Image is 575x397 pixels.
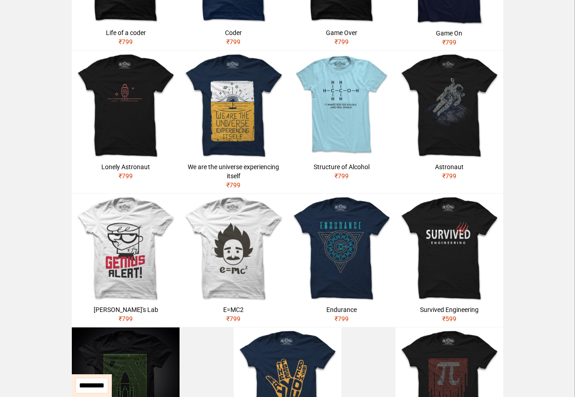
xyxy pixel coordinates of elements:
div: E=MC2 [183,305,284,314]
img: ASTRO_TEXT-RounNeck-Male-Front-T-BLACK.jpg [395,51,503,159]
img: ALCOHOL-ROUNDNECK-MALE-FINAL-MOCKUP-1500px-SKYBLUE.jpg [288,51,395,159]
div: Astronaut [399,162,500,171]
span: ₹ 799 [226,181,240,189]
a: We are the universe experiencing itself₹799 [180,51,287,193]
a: Endurance₹799 [288,194,395,327]
span: ₹ 799 [226,38,240,45]
div: [PERSON_NAME]'s Lab [75,305,176,314]
a: Survived Engineering₹599 [395,194,503,327]
span: ₹ 799 [335,38,349,45]
span: ₹ 799 [335,172,349,180]
span: ₹ 799 [442,39,456,46]
div: Life of a coder [75,28,176,37]
a: Lonely Astronaut₹799 [72,51,180,184]
img: UNIVERSE-RoundNeck-Male-Front-T-NAVY.jpg [180,51,287,159]
img: EMC-RounNeck-Male-Front-T-WHITE.jpg [180,194,287,302]
span: ₹ 799 [335,315,349,322]
img: ENDURANCE-RounNeck-Male-Front-T-NAVY.jpg [288,194,395,302]
div: Lonely Astronaut [75,162,176,171]
span: ₹ 799 [442,172,456,180]
div: Coder [183,28,284,37]
span: ₹ 799 [119,38,133,45]
a: Astronaut₹799 [395,51,503,184]
div: Survived Engineering [399,305,500,314]
div: Game On [399,29,500,38]
div: Structure of Alcohol [291,162,392,171]
div: We are the universe experiencing itself [183,162,284,181]
a: [PERSON_NAME]'s Lab₹799 [72,194,180,327]
img: LONELY_ASTRONAUT-RoundNeck-Male-Front-T-BLACK.jpg [72,51,180,159]
a: Structure of Alcohol₹799 [288,51,395,184]
div: Endurance [291,305,392,314]
a: E=MC2₹799 [180,194,287,327]
img: GENIUS-RounNeck-Male-Front-T-WHITE.jpg [72,194,180,302]
div: Game Over [291,28,392,37]
span: ₹ 799 [226,315,240,322]
span: ₹ 799 [119,172,133,180]
span: ₹ 599 [442,315,456,322]
img: ENGG-RounNeck-Male-Front-T-BLACK.jpg [395,194,503,302]
span: ₹ 799 [119,315,133,322]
